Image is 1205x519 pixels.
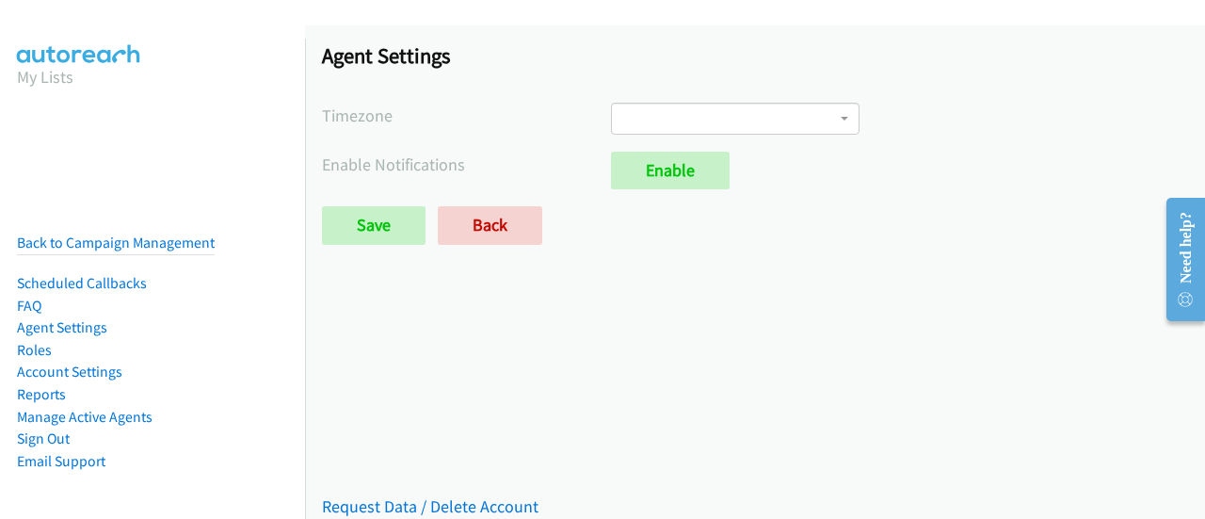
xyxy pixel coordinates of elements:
a: Roles [17,341,52,359]
a: Back to Campaign Management [17,234,215,251]
a: Request Data / Delete Account [322,495,538,517]
a: My Lists [17,66,73,88]
a: Account Settings [17,363,122,381]
a: Email Support [17,452,105,470]
iframe: Resource Center [1151,185,1205,334]
a: Enable [611,152,730,189]
a: Agent Settings [17,318,107,336]
input: Save [322,206,426,244]
a: Reports [17,385,66,403]
h1: Agent Settings [322,42,1188,69]
a: Back [438,206,542,244]
a: FAQ [17,297,41,315]
label: Enable Notifications [322,152,611,177]
a: Scheduled Callbacks [17,274,147,292]
a: Sign Out [17,430,70,447]
a: Manage Active Agents [17,408,153,426]
label: Timezone [322,103,611,128]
